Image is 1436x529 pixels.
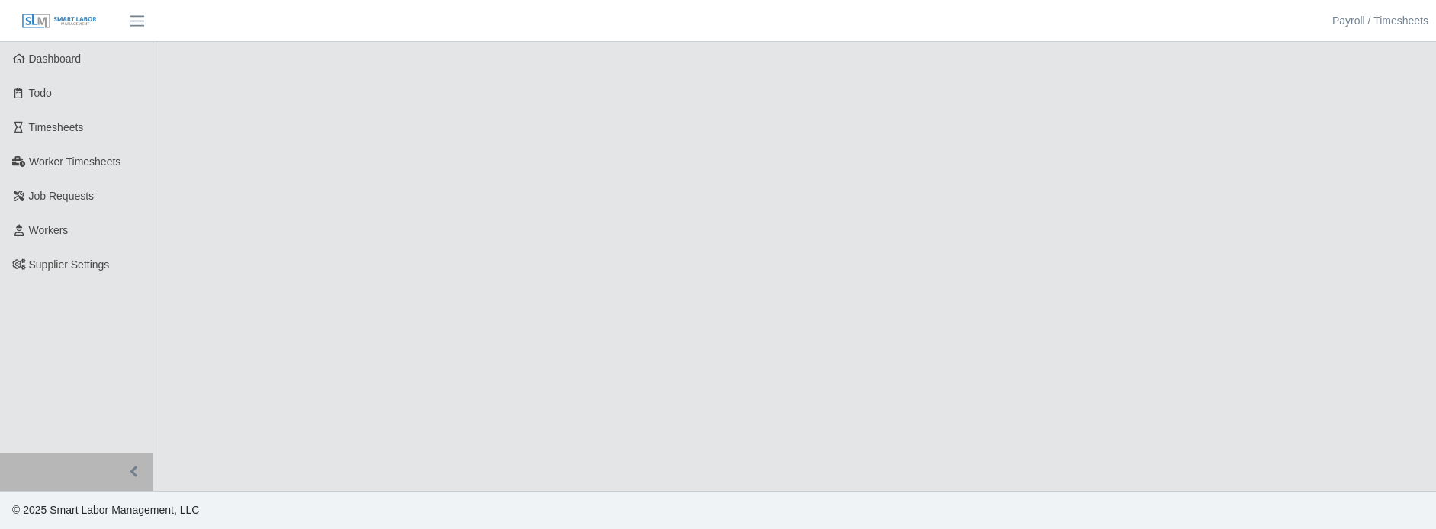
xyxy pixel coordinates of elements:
[1332,13,1428,29] a: Payroll / Timesheets
[12,504,199,516] span: © 2025 Smart Labor Management, LLC
[29,53,82,65] span: Dashboard
[29,155,120,168] span: Worker Timesheets
[29,121,84,133] span: Timesheets
[21,13,98,30] img: SLM Logo
[29,87,52,99] span: Todo
[29,258,110,271] span: Supplier Settings
[29,190,95,202] span: Job Requests
[29,224,69,236] span: Workers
